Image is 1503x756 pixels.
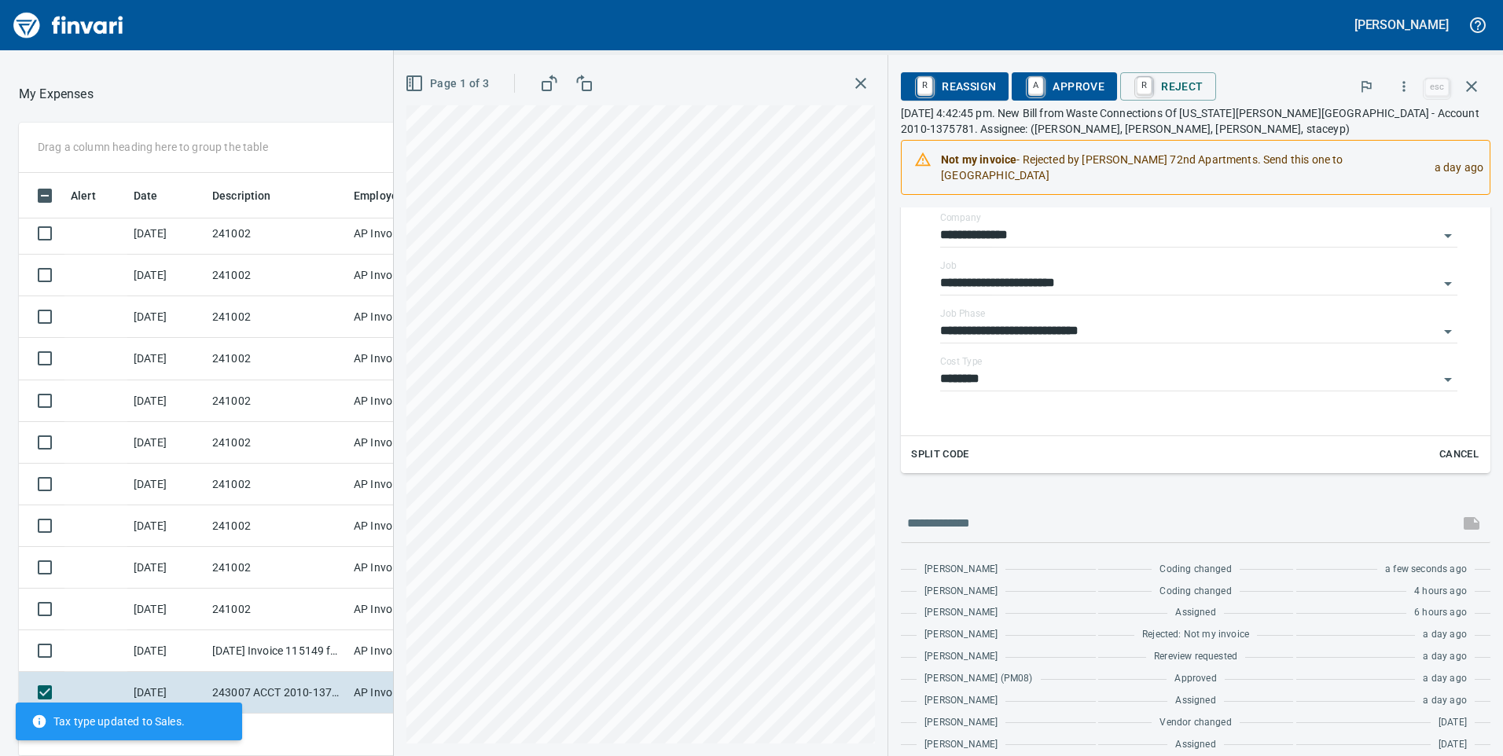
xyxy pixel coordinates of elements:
span: Alert [71,186,96,205]
td: [DATE] [127,464,206,505]
p: [DATE] 4:42:45 pm. New Bill from Waste Connections Of [US_STATE][PERSON_NAME][GEOGRAPHIC_DATA] - ... [901,105,1490,137]
span: Rejected: Not my invoice [1142,627,1249,643]
td: AP Invoices [347,672,465,714]
div: - Rejected by [PERSON_NAME] 72nd Apartments. Send this one to [GEOGRAPHIC_DATA] [941,145,1421,189]
span: [PERSON_NAME] [924,605,998,621]
button: RReassign [901,72,1009,101]
span: Employee [354,186,404,205]
span: Page 1 of 3 [408,74,489,94]
td: AP Invoices [347,380,465,422]
td: 241002 [206,505,347,547]
a: R [1137,77,1152,94]
td: [DATE] [127,589,206,630]
span: 6 hours ago [1414,605,1467,621]
span: Reject [1133,73,1203,100]
span: Vendor changed [1159,715,1231,731]
span: Coding changed [1159,584,1231,600]
td: AP Invoices [347,422,465,464]
button: Open [1437,369,1459,391]
button: [PERSON_NAME] [1350,13,1453,37]
td: [DATE] [127,505,206,547]
strong: Not my invoice [941,153,1016,166]
td: AP Invoices [347,213,465,255]
span: Approved [1174,671,1216,687]
td: [DATE] [127,672,206,714]
span: Employee [354,186,424,205]
button: Flag [1349,69,1384,104]
span: Description [212,186,271,205]
td: [DATE] [127,630,206,672]
nav: breadcrumb [19,85,94,104]
span: a day ago [1423,649,1467,665]
td: AP Invoices [347,464,465,505]
td: AP Invoices [347,547,465,589]
td: AP Invoices [347,505,465,547]
td: 241002 [206,338,347,380]
td: AP Invoices [347,630,465,672]
span: [PERSON_NAME] [924,649,998,665]
span: Date [134,186,158,205]
td: [DATE] [127,255,206,296]
td: AP Invoices [347,589,465,630]
td: [DATE] [127,213,206,255]
td: [DATE] [127,380,206,422]
img: Finvari [9,6,127,44]
a: A [1028,77,1043,94]
td: AP Invoices [347,338,465,380]
button: Cancel [1434,442,1484,467]
span: Alert [71,186,116,205]
span: Split Code [911,446,969,464]
button: More [1387,69,1421,104]
span: Reassign [913,73,996,100]
span: [DATE] [1439,715,1467,731]
span: Description [212,186,292,205]
span: Coding changed [1159,562,1231,578]
span: [PERSON_NAME] [924,715,998,731]
a: R [917,77,932,94]
td: 241002 [206,464,347,505]
span: [DATE] [1439,737,1467,753]
p: My Expenses [19,85,94,104]
label: Job [940,261,957,270]
label: Cost Type [940,357,983,366]
label: Job Phase [940,309,985,318]
span: [PERSON_NAME] (PM08) [924,671,1032,687]
button: AApprove [1012,72,1117,101]
button: RReject [1120,72,1215,101]
td: [DATE] [127,338,206,380]
div: a day ago [1422,145,1483,189]
span: Assigned [1175,693,1215,709]
td: 241002 [206,589,347,630]
span: Approve [1024,73,1104,100]
button: Page 1 of 3 [402,69,495,98]
label: Company [940,213,981,222]
td: 241002 [206,547,347,589]
td: 241002 [206,296,347,338]
button: Open [1437,321,1459,343]
td: AP Invoices [347,255,465,296]
span: [PERSON_NAME] [924,584,998,600]
td: [DATE] [127,547,206,589]
td: AP Invoices [347,296,465,338]
span: 4 hours ago [1414,584,1467,600]
td: 243007 ACCT 2010-1375781 [206,672,347,714]
div: Expand [901,141,1490,473]
span: [PERSON_NAME] [924,562,998,578]
span: [PERSON_NAME] [924,693,998,709]
td: 241002 [206,380,347,422]
td: [DATE] [127,296,206,338]
span: a day ago [1423,627,1467,643]
td: 241002 [206,422,347,464]
span: Assigned [1175,737,1215,753]
span: Tax type updated to Sales. [31,714,185,729]
td: 241002 [206,213,347,255]
span: Assigned [1175,605,1215,621]
button: Open [1437,225,1459,247]
h5: [PERSON_NAME] [1354,17,1449,33]
td: [DATE] Invoice 115149 from Signs And More (1-10948) [206,630,347,672]
span: [PERSON_NAME] [924,627,998,643]
button: Open [1437,273,1459,295]
span: a few seconds ago [1385,562,1467,578]
td: 241002 [206,255,347,296]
